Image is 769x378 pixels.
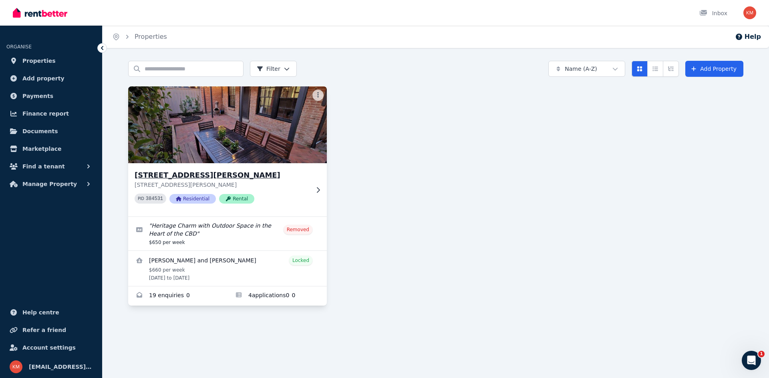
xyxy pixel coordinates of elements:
[128,217,327,250] a: Edit listing: Heritage Charm with Outdoor Space in the Heart of the CBD
[685,61,743,77] a: Add Property
[6,322,96,338] a: Refer a friend
[548,61,625,77] button: Name (A-Z)
[6,304,96,320] a: Help centre
[22,144,61,154] span: Marketplace
[103,26,177,48] nav: Breadcrumb
[758,351,765,357] span: 1
[13,7,67,19] img: RentBetter
[632,61,648,77] button: Card view
[663,61,679,77] button: Expanded list view
[138,196,144,201] small: PID
[29,362,93,372] span: [EMAIL_ADDRESS][DOMAIN_NAME]
[250,61,297,77] button: Filter
[123,84,332,165] img: 27 Hallett St, Adelaide
[647,61,663,77] button: Compact list view
[128,286,227,306] a: Enquiries for 27 Hallett St, Adelaide
[6,123,96,139] a: Documents
[6,340,96,356] a: Account settings
[632,61,679,77] div: View options
[146,196,163,202] code: 384531
[6,141,96,157] a: Marketplace
[227,286,327,306] a: Applications for 27 Hallett St, Adelaide
[735,32,761,42] button: Help
[6,88,96,104] a: Payments
[219,194,254,204] span: Rental
[257,65,280,73] span: Filter
[135,170,309,181] h3: [STREET_ADDRESS][PERSON_NAME]
[135,33,167,40] a: Properties
[135,181,309,189] p: [STREET_ADDRESS][PERSON_NAME]
[6,176,96,192] button: Manage Property
[22,325,66,335] span: Refer a friend
[6,53,96,69] a: Properties
[128,86,327,216] a: 27 Hallett St, Adelaide[STREET_ADDRESS][PERSON_NAME][STREET_ADDRESS][PERSON_NAME]PID 384531Reside...
[312,90,324,101] button: More options
[22,91,53,101] span: Payments
[743,6,756,19] img: km.redding1@gmail.com
[6,44,32,50] span: ORGANISE
[10,360,22,373] img: km.redding1@gmail.com
[22,308,59,317] span: Help centre
[22,126,58,136] span: Documents
[22,56,56,66] span: Properties
[699,9,727,17] div: Inbox
[6,70,96,86] a: Add property
[22,74,64,83] span: Add property
[22,179,77,189] span: Manage Property
[128,251,327,286] a: View details for Natalie Jong and Jack Miller
[169,194,216,204] span: Residential
[742,351,761,370] iframe: Intercom live chat
[6,158,96,174] button: Find a tenant
[565,65,597,73] span: Name (A-Z)
[22,162,65,171] span: Find a tenant
[6,106,96,122] a: Finance report
[22,109,69,118] span: Finance report
[22,343,76,352] span: Account settings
